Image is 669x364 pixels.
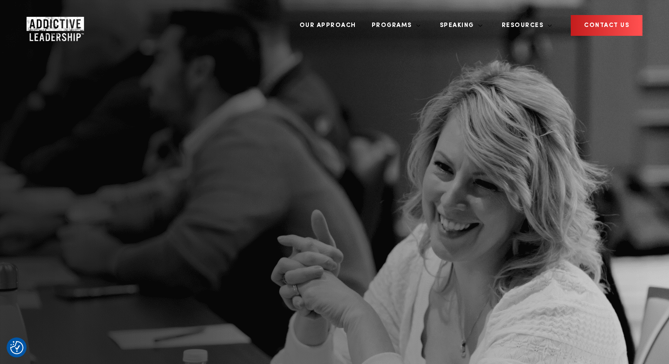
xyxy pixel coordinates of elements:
a: Speaking [433,9,483,42]
a: Our Approach [293,9,363,42]
a: Programs [365,9,421,42]
a: CONTACT US [571,15,642,36]
img: Revisit consent button [10,341,23,354]
a: Resources [495,9,553,42]
button: Consent Preferences [10,341,23,354]
a: Home [27,17,80,34]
